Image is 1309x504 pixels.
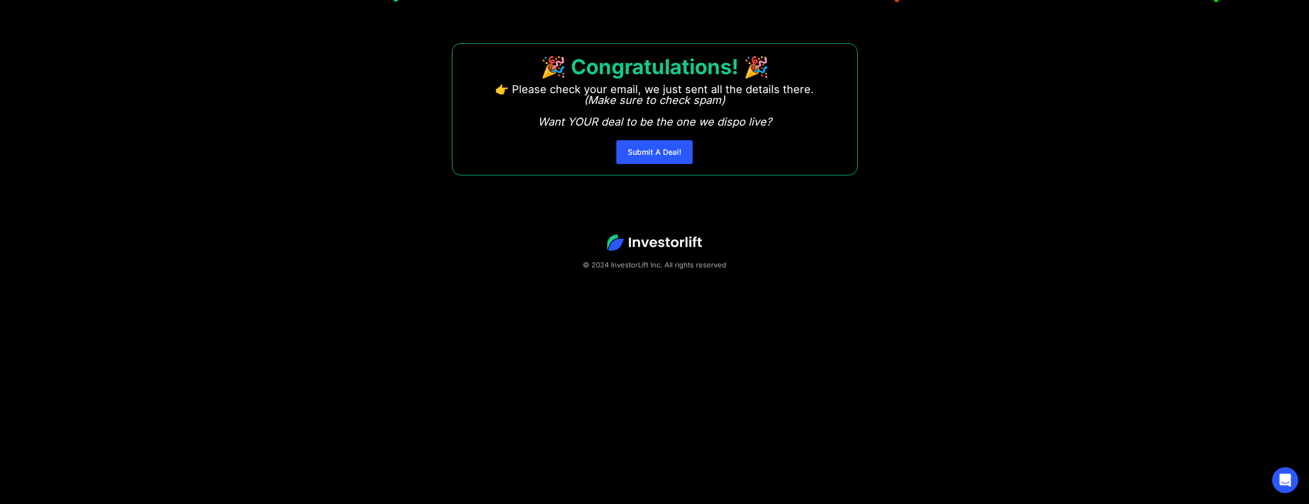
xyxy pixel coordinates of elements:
p: 👉 Please check your email, we just sent all the details there. ‍ [495,84,814,127]
div: © 2024 InvestorLift Inc. All rights reserved [38,259,1271,270]
a: Submit A Deal! [616,140,693,164]
strong: 🎉 Congratulations! 🎉 [541,54,769,79]
em: (Make sure to check spam) Want YOUR deal to be the one we dispo live? [538,94,772,128]
div: Open Intercom Messenger [1272,467,1298,493]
